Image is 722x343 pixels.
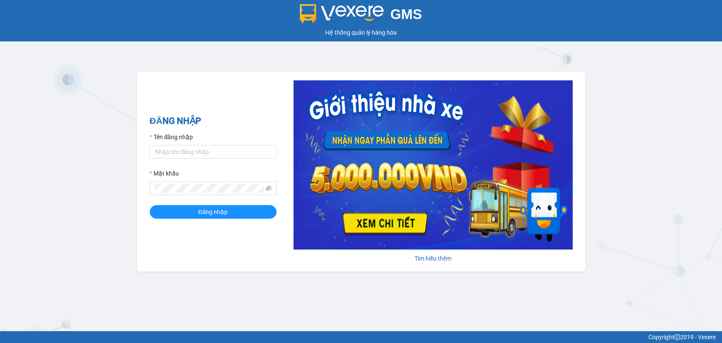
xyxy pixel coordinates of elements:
[150,145,277,159] input: Tên đăng nhập
[294,80,573,250] img: banner-0
[6,332,716,342] div: Copyright 2019 - Vexere
[390,6,422,22] span: GMS
[2,28,720,37] div: Hệ thống quản lý hàng hóa
[150,169,179,178] label: Mật khẩu
[150,132,193,142] label: Tên đăng nhập
[198,207,228,217] span: Đăng nhập
[300,13,422,19] a: GMS
[300,4,384,23] img: logo 2
[674,334,680,340] span: copyright
[150,114,277,128] h2: ĐĂNG NHẬP
[150,205,277,219] button: Đăng nhập
[266,185,272,191] span: eye-invisible
[294,254,573,263] div: Tìm hiểu thêm
[155,184,264,193] input: Mật khẩu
